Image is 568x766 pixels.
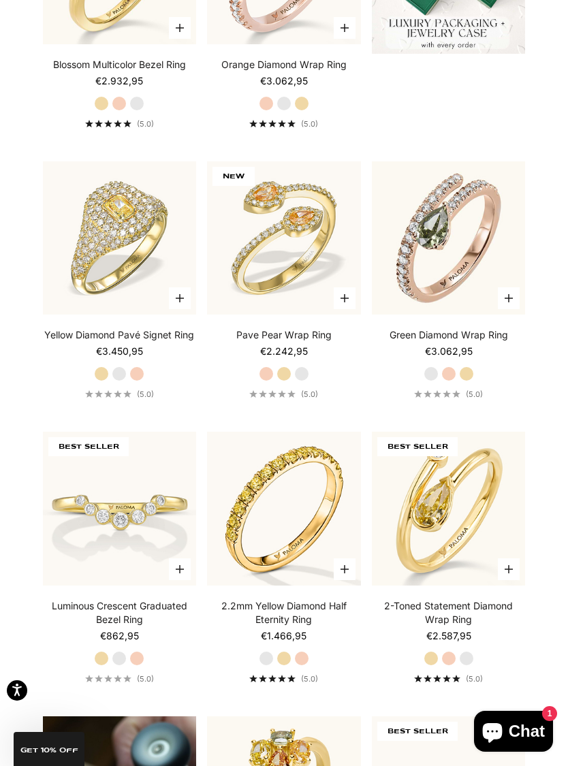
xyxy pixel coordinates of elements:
[207,432,361,586] img: #YellowGold
[85,390,131,398] div: 5.0 out of 5.0 stars
[236,328,332,342] a: Pave Pear Wrap Ring
[43,161,197,315] a: #YellowGold #WhiteGold #RoseGold
[260,345,308,358] sale-price: €2.242,95
[249,390,296,398] div: 5.0 out of 5.0 stars
[48,437,129,456] span: BEST SELLER
[414,389,483,399] a: 5.0 out of 5.0 stars(5.0)
[207,161,361,315] img: #YellowGold
[85,119,154,129] a: 5.0 out of 5.0 stars(5.0)
[261,629,306,643] sale-price: €1.466,95
[43,161,197,315] img: #YellowGold
[207,599,361,626] a: 2.2mm Yellow Diamond Half Eternity Ring
[44,328,194,342] a: Yellow Diamond Pavé Signet Ring
[249,389,318,399] a: 5.0 out of 5.0 stars(5.0)
[96,345,143,358] sale-price: €3.450,95
[372,161,526,315] img: #RoseGold
[100,629,139,643] sale-price: €862,95
[249,120,296,127] div: 5.0 out of 5.0 stars
[137,674,154,684] span: (5.0)
[14,732,84,766] div: GET 10% Off
[301,119,318,129] span: (5.0)
[137,119,154,129] span: (5.0)
[260,74,308,88] sale-price: €3.062,95
[212,167,255,186] span: NEW
[301,674,318,684] span: (5.0)
[137,389,154,399] span: (5.0)
[377,437,458,456] span: BEST SELLER
[377,722,458,741] span: BEST SELLER
[85,389,154,399] a: 5.0 out of 5.0 stars(5.0)
[425,345,473,358] sale-price: €3.062,95
[43,599,197,626] a: Luminous Crescent Graduated Bezel Ring
[53,58,186,71] a: Blossom Multicolor Bezel Ring
[466,389,483,399] span: (5.0)
[372,599,526,626] a: 2-Toned Statement Diamond Wrap Ring
[414,674,483,684] a: 5.0 out of 5.0 stars(5.0)
[414,675,460,682] div: 5.0 out of 5.0 stars
[249,674,318,684] a: 5.0 out of 5.0 stars(5.0)
[249,675,296,682] div: 5.0 out of 5.0 stars
[20,747,78,754] span: GET 10% Off
[85,674,154,684] a: 5.0 out of 5.0 stars(5.0)
[390,328,508,342] a: Green Diamond Wrap Ring
[221,58,347,71] a: Orange Diamond Wrap Ring
[470,711,557,755] inbox-online-store-chat: Shopify online store chat
[426,629,471,643] sale-price: €2.587,95
[301,389,318,399] span: (5.0)
[414,390,460,398] div: 5.0 out of 5.0 stars
[43,432,197,586] img: #YellowGold
[466,674,483,684] span: (5.0)
[372,432,526,586] img: #YellowGold
[85,120,131,127] div: 5.0 out of 5.0 stars
[249,119,318,129] a: 5.0 out of 5.0 stars(5.0)
[95,74,143,88] sale-price: €2.932,95
[85,675,131,682] div: 5.0 out of 5.0 stars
